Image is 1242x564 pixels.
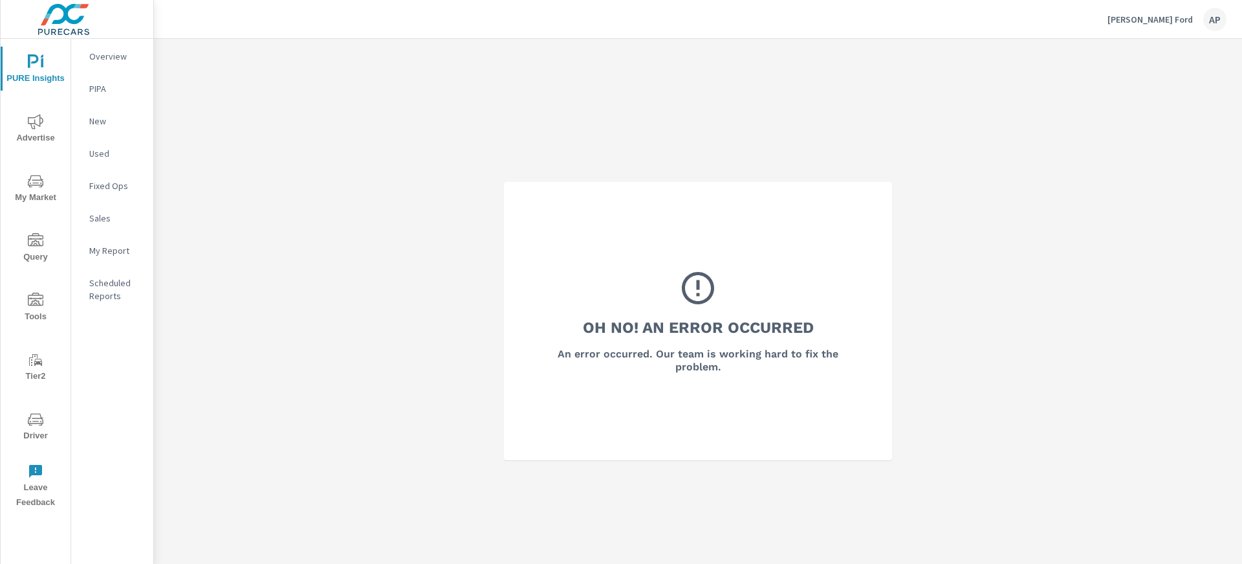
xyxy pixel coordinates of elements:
span: Driver [5,412,67,444]
span: Tier2 [5,352,67,384]
div: PIPA [71,79,153,98]
div: Overview [71,47,153,66]
span: Query [5,233,67,265]
p: PIPA [89,82,143,95]
span: My Market [5,174,67,205]
div: AP [1203,8,1226,31]
div: Fixed Ops [71,176,153,196]
div: Scheduled Reports [71,273,153,306]
h6: An error occurred. Our team is working hard to fix the problem. [539,348,857,374]
p: Fixed Ops [89,179,143,192]
div: New [71,111,153,131]
h3: Oh No! An Error Occurred [583,317,814,339]
span: Advertise [5,114,67,146]
p: Scheduled Reports [89,276,143,302]
div: Used [71,144,153,163]
p: My Report [89,244,143,257]
div: nav menu [1,39,71,515]
span: Tools [5,293,67,324]
div: Sales [71,209,153,228]
p: Used [89,147,143,160]
p: Overview [89,50,143,63]
div: My Report [71,241,153,260]
p: New [89,115,143,128]
p: [PERSON_NAME] Ford [1107,14,1193,25]
p: Sales [89,212,143,225]
span: PURE Insights [5,54,67,86]
span: Leave Feedback [5,464,67,510]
